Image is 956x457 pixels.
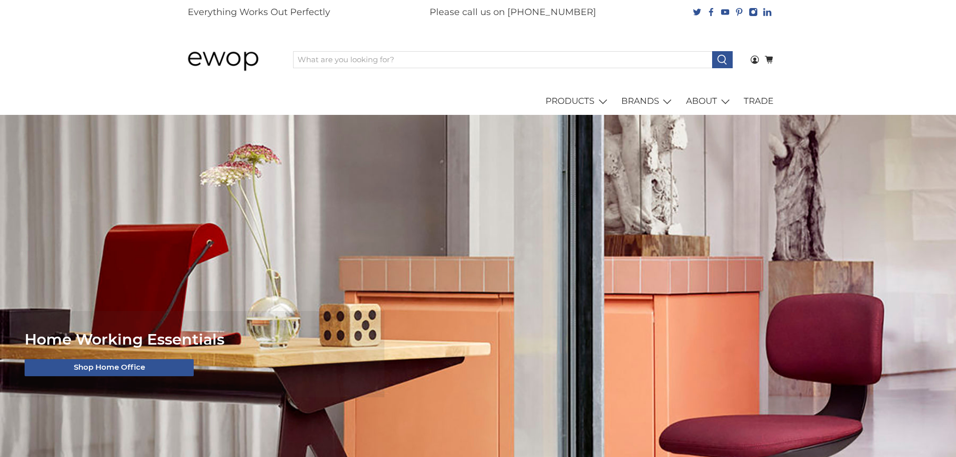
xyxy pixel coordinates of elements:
nav: main navigation [177,87,779,115]
a: Shop Home Office [25,359,194,376]
a: BRANDS [616,87,680,115]
p: Please call us on [PHONE_NUMBER] [430,6,596,19]
a: PRODUCTS [540,87,616,115]
span: Home Working Essentials [25,330,224,349]
a: TRADE [738,87,779,115]
a: ABOUT [680,87,738,115]
input: What are you looking for? [293,51,713,68]
p: Everything Works Out Perfectly [188,6,330,19]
